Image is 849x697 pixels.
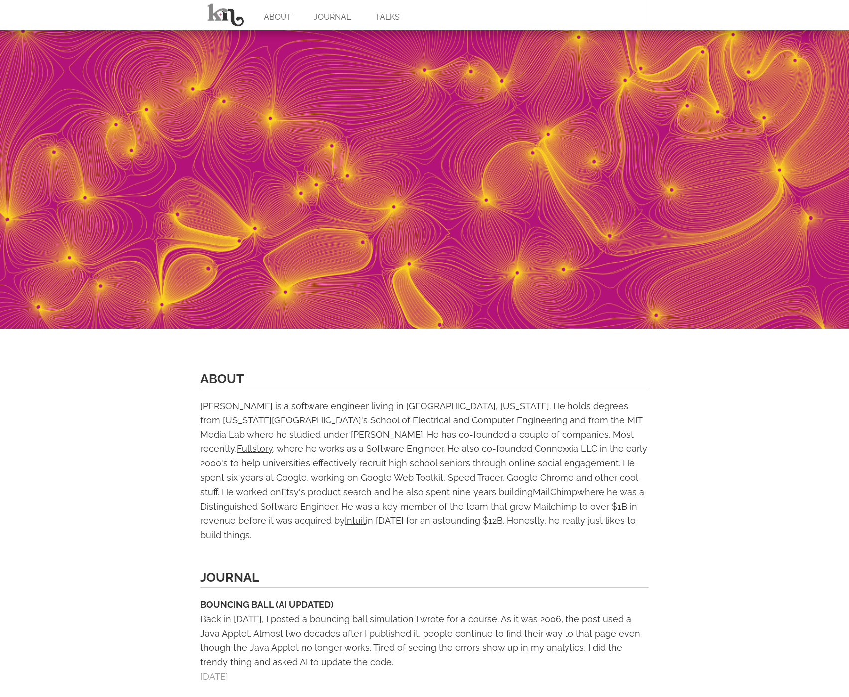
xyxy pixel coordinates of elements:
a: [DATE] [200,671,228,682]
a: ABOUT [200,371,244,386]
div: [PERSON_NAME] is a software engineer living in [GEOGRAPHIC_DATA], [US_STATE]. He holds degrees fr... [200,399,649,543]
a: Etsy [281,487,299,497]
div: Back in [DATE], I posted a bouncing ball simulation I wrote for a course. As it was 2006, the pos... [200,612,649,670]
a: JOURNAL [200,570,259,585]
a: MailChimp [533,487,577,497]
a: Fullstory [237,443,273,454]
a: BOUNCING BALL (AI UPDATED) [200,599,334,610]
a: Intuit [345,515,366,526]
